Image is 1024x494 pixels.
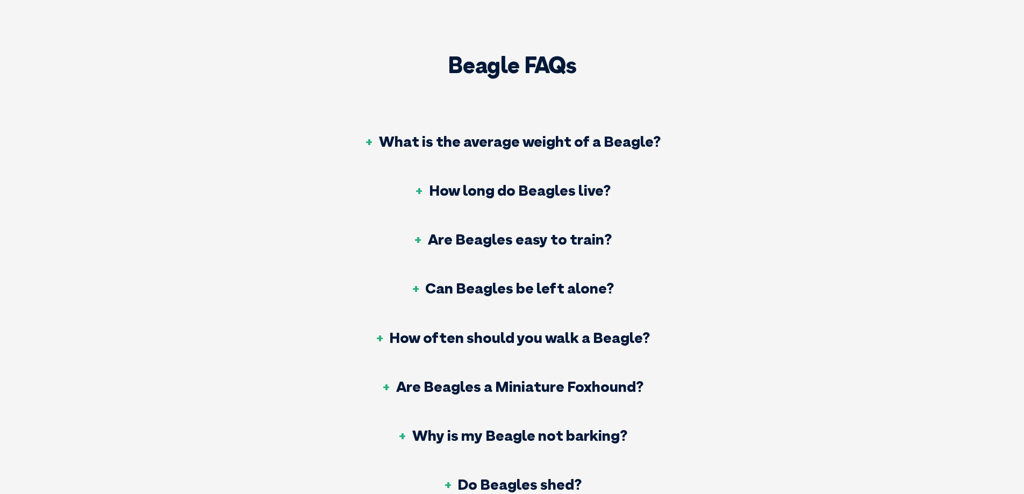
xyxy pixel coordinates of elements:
h3: How long do Beagles live? [414,183,611,198]
button: Search [1003,49,1014,60]
h3: Why is my Beagle not barking? [397,428,627,443]
h3: Are Beagles a Miniature Foxhound? [381,379,643,394]
h3: Can Beagles be left alone? [410,281,614,296]
h3: Are Beagles easy to train? [413,232,612,247]
h3: What is the average weight of a Beagle? [364,134,661,149]
h3: How often should you walk a Beagle? [374,330,650,345]
h2: Beagle FAQs [285,54,739,76]
h3: Do Beagles shed? [442,477,582,492]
